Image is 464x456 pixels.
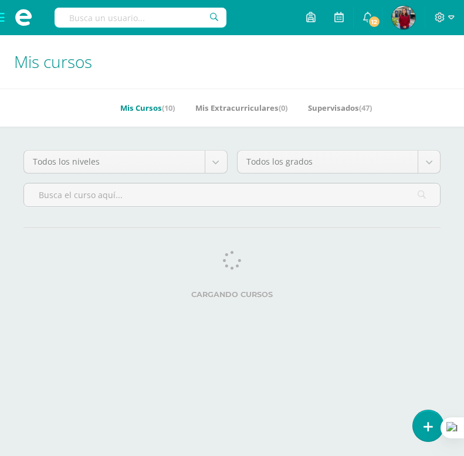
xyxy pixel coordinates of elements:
span: (10) [162,103,175,113]
span: 12 [368,15,381,28]
a: Todos los niveles [24,151,227,173]
a: Supervisados(47) [308,98,372,117]
label: Cargando cursos [23,290,441,299]
span: Todos los grados [246,151,409,173]
a: Mis Cursos(10) [120,98,175,117]
input: Busca el curso aquí... [24,183,440,206]
input: Busca un usuario... [55,8,226,28]
span: Mis cursos [14,50,92,73]
span: (0) [279,103,287,113]
span: Todos los niveles [33,151,196,173]
a: Mis Extracurriculares(0) [195,98,287,117]
span: (47) [359,103,372,113]
a: Todos los grados [238,151,441,173]
img: e66938ea6f53d621eb85b78bb3ab8b81.png [392,6,415,29]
